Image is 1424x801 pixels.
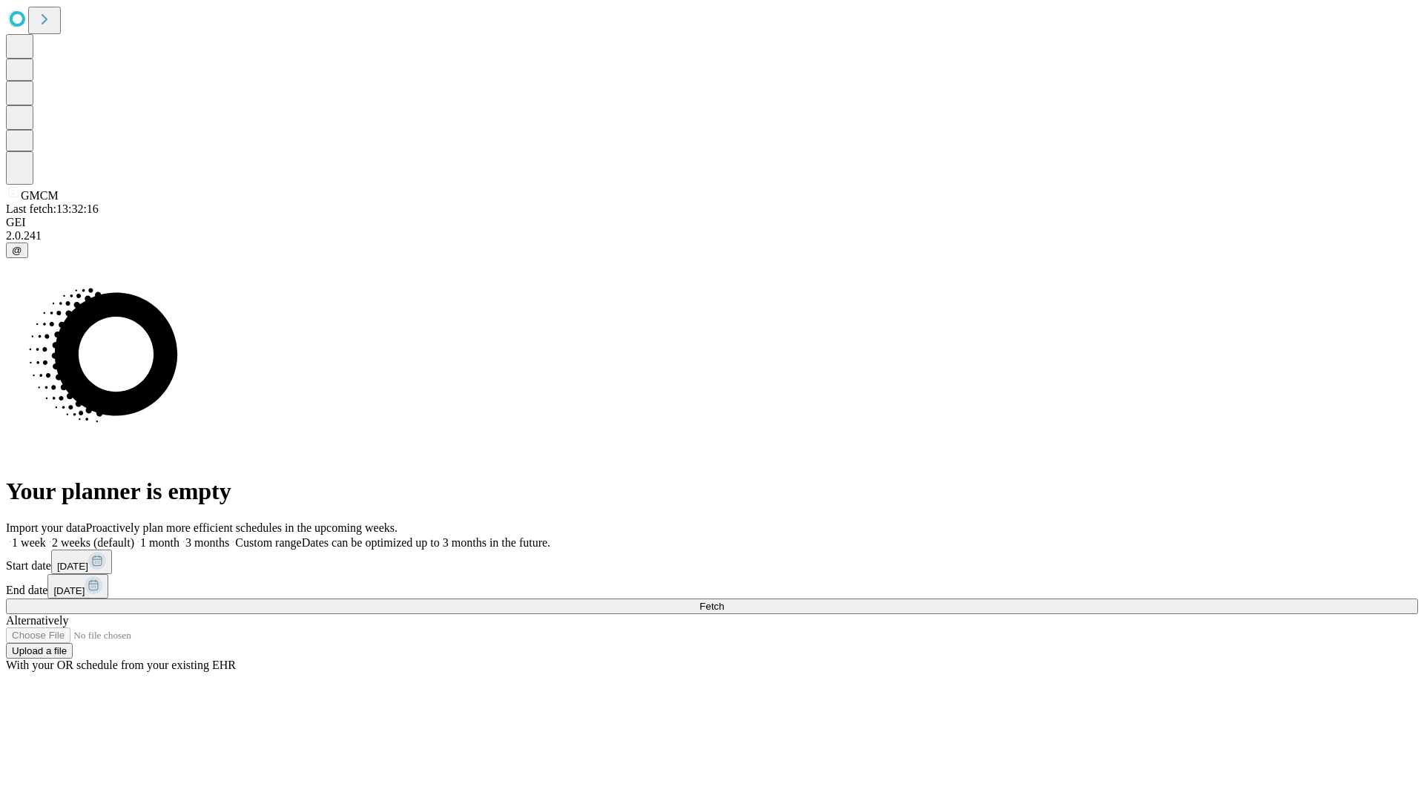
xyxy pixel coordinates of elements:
[140,536,179,549] span: 1 month
[51,550,112,574] button: [DATE]
[6,216,1418,229] div: GEI
[52,536,134,549] span: 2 weeks (default)
[6,202,99,215] span: Last fetch: 13:32:16
[6,659,236,671] span: With your OR schedule from your existing EHR
[12,536,46,549] span: 1 week
[699,601,724,612] span: Fetch
[185,536,229,549] span: 3 months
[302,536,550,549] span: Dates can be optimized up to 3 months in the future.
[6,574,1418,599] div: End date
[6,550,1418,574] div: Start date
[21,189,59,202] span: GMCM
[6,521,86,534] span: Import your data
[6,599,1418,614] button: Fetch
[235,536,301,549] span: Custom range
[6,643,73,659] button: Upload a file
[6,478,1418,505] h1: Your planner is empty
[12,245,22,256] span: @
[6,614,68,627] span: Alternatively
[86,521,398,534] span: Proactively plan more efficient schedules in the upcoming weeks.
[53,585,85,596] span: [DATE]
[57,561,88,572] span: [DATE]
[47,574,108,599] button: [DATE]
[6,229,1418,243] div: 2.0.241
[6,243,28,258] button: @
